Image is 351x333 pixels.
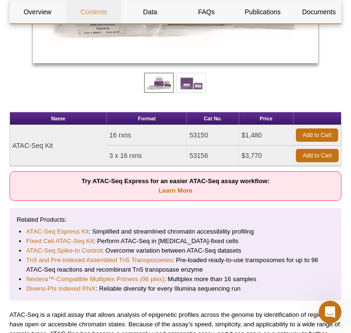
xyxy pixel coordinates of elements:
td: 53156 [187,146,239,166]
a: Fixed Cell ATAC-Seq Kit [26,236,94,246]
a: Diversi-Phi Indexed PhiX [26,284,96,294]
a: Add to Cart [296,128,338,142]
li: : Perform ATAC-Seq in [MEDICAL_DATA]-fixed cells [26,236,325,246]
th: Name [10,112,107,125]
a: Contents [66,0,121,23]
a: Overview [10,0,65,23]
th: Price [239,112,293,125]
td: $1,480 [239,125,293,146]
td: 3 x 16 rxns [107,146,187,166]
strong: Try ATAC-Seq Express for an easier ATAC-Seq assay workflow: [81,177,269,194]
li: : Multiplex more than 16 samples [26,274,325,284]
iframe: Intercom live chat [319,301,341,323]
li: : Reliable diversity for every Illumina sequencing run [26,284,325,294]
a: Documents [292,0,347,23]
li: : Pre-loaded ready-to-use transposomes for up to 96 ATAC-Seq reactions and recombinant Tn5 transp... [26,255,325,274]
a: Data [123,0,178,23]
th: Format [107,112,187,125]
a: ATAC-Seq Express Kit [26,227,88,236]
td: $3,770 [239,146,293,166]
a: Tn5 and Pre-indexed Assembled Tn5 Transposomes [26,255,173,265]
a: ATAC-Seq Spike-In Control [26,246,102,255]
td: 16 rxns [107,125,187,146]
li: : Simplified and streamlined chromatin accessibility profiling [26,227,325,236]
p: Related Products: [17,215,334,225]
th: Cat No. [187,112,239,125]
td: 53150 [187,125,239,146]
li: : Overcome variation between ATAC-Seq datasets [26,246,325,255]
a: FAQs [179,0,234,23]
a: Add to Cart [296,149,339,162]
a: Publications [235,0,290,23]
a: Learn More [158,187,192,194]
td: ATAC-Seq Kit [10,125,107,166]
a: Nextera™-Compatible Multiplex Primers (96 plex) [26,274,164,284]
